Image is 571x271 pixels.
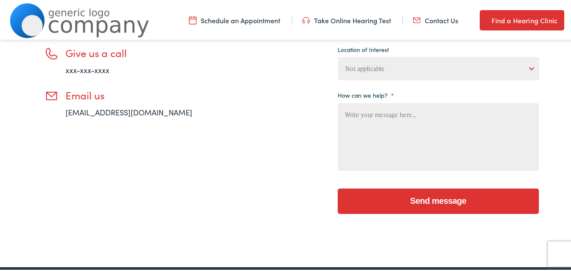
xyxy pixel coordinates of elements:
[302,14,391,23] a: Take Online Hearing Test
[189,14,197,23] img: utility icon
[413,14,421,23] img: utility icon
[66,45,218,57] h3: Give us a call
[66,88,218,100] h3: Email us
[66,63,109,74] a: xxx-xxx-xxxx
[338,44,389,52] label: Location of Interest
[189,14,280,23] a: Schedule an Appointment
[302,14,310,23] img: utility icon
[480,14,487,24] img: utility icon
[338,187,539,212] input: Send message
[413,14,458,23] a: Contact Us
[480,8,564,29] a: Find a Hearing Clinic
[66,105,192,116] a: [EMAIL_ADDRESS][DOMAIN_NAME]
[338,90,394,97] label: How can we help?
